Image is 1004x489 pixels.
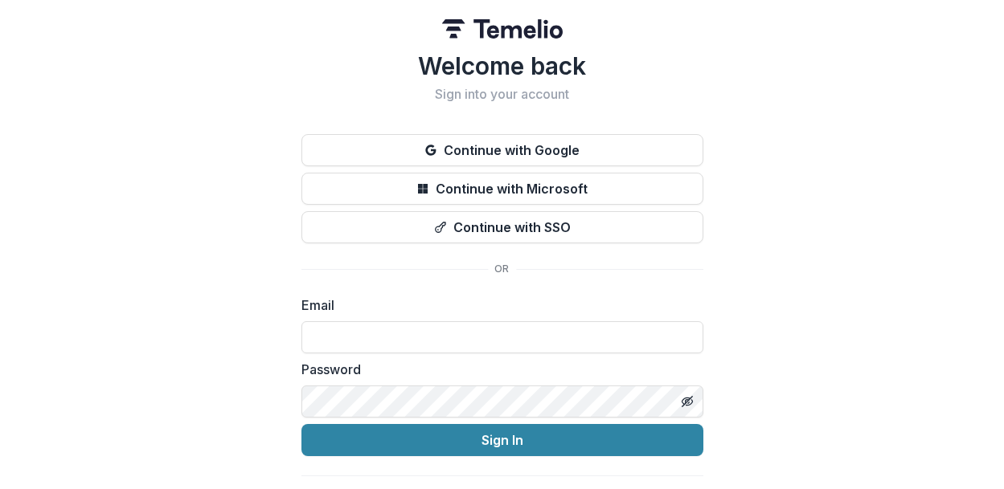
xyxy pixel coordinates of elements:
[301,51,703,80] h1: Welcome back
[301,360,694,379] label: Password
[442,19,563,39] img: Temelio
[301,295,694,315] label: Email
[674,389,700,414] button: Toggle password visibility
[301,424,703,456] button: Sign In
[301,134,703,166] button: Continue with Google
[301,173,703,205] button: Continue with Microsoft
[301,211,703,243] button: Continue with SSO
[301,87,703,102] h2: Sign into your account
